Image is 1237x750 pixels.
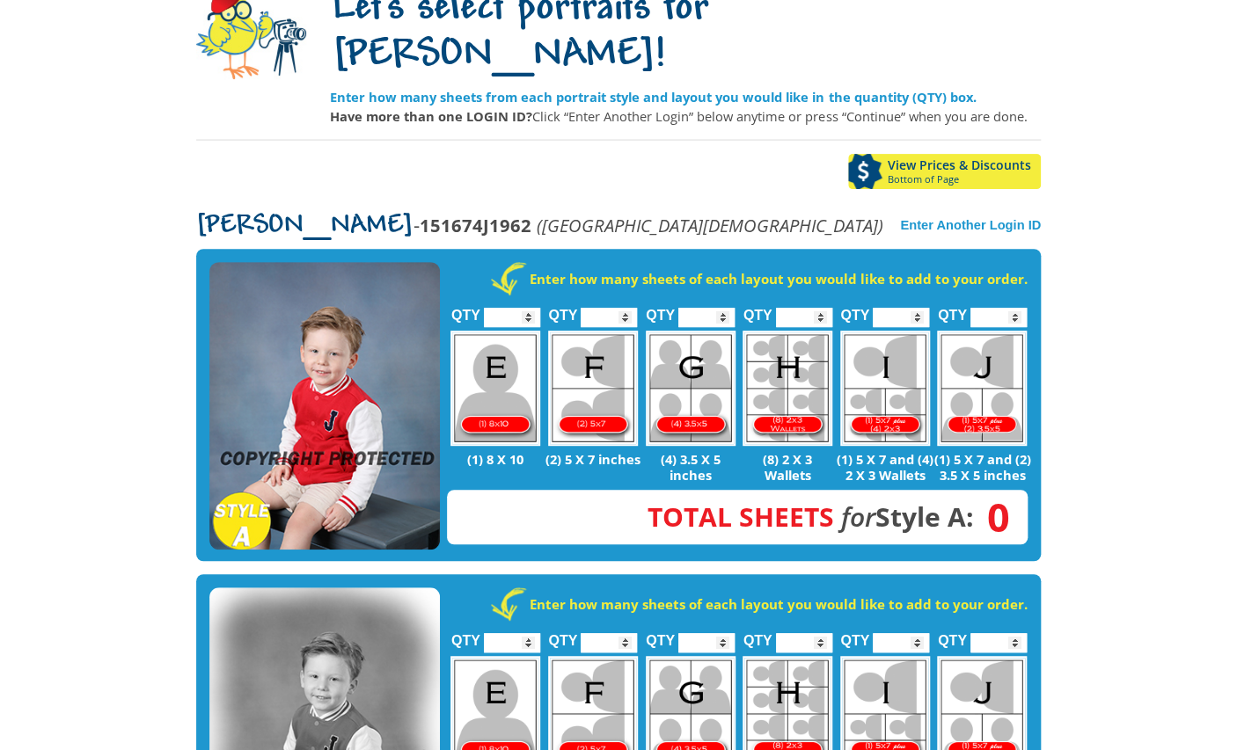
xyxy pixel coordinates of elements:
img: G [646,331,736,446]
a: View Prices & DiscountsBottom of Page [848,154,1041,189]
label: QTY [646,614,675,657]
strong: Enter how many sheets of each layout you would like to add to your order. [530,270,1028,288]
label: QTY [743,288,772,331]
label: QTY [840,288,869,331]
em: ([GEOGRAPHIC_DATA][DEMOGRAPHIC_DATA]) [537,213,883,237]
p: (1) 8 X 10 [447,451,545,467]
p: (8) 2 X 3 Wallets [739,451,837,483]
p: Click “Enter Another Login” below anytime or press “Continue” when you are done. [330,106,1041,126]
label: QTY [840,614,869,657]
label: QTY [938,288,967,331]
strong: Style A: [648,499,974,535]
img: I [840,331,930,446]
em: for [841,499,875,535]
label: QTY [451,614,480,657]
span: 0 [974,507,1010,527]
span: [PERSON_NAME] [196,212,414,240]
label: QTY [938,614,967,657]
strong: 151674J1962 [420,213,531,237]
p: (1) 5 X 7 and (2) 3.5 X 5 inches [933,451,1031,483]
a: Enter Another Login ID [900,218,1041,232]
p: (1) 5 X 7 and (4) 2 X 3 Wallets [836,451,933,483]
label: QTY [646,288,675,331]
p: (2) 5 X 7 inches [545,451,642,467]
img: F [548,331,638,446]
img: J [937,331,1027,446]
label: QTY [743,614,772,657]
label: QTY [451,288,480,331]
strong: Have more than one LOGIN ID? [330,107,532,125]
span: Total Sheets [648,499,834,535]
label: QTY [548,288,577,331]
p: - [196,215,883,236]
p: (4) 3.5 X 5 inches [641,451,739,483]
span: Bottom of Page [888,174,1041,185]
img: E [450,331,540,446]
label: QTY [548,614,577,657]
strong: Enter how many sheets of each layout you would like to add to your order. [530,595,1028,613]
strong: Enter how many sheets from each portrait style and layout you would like in the quantity (QTY) box. [330,88,976,106]
img: H [743,331,832,446]
img: STYLE A [209,262,440,550]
